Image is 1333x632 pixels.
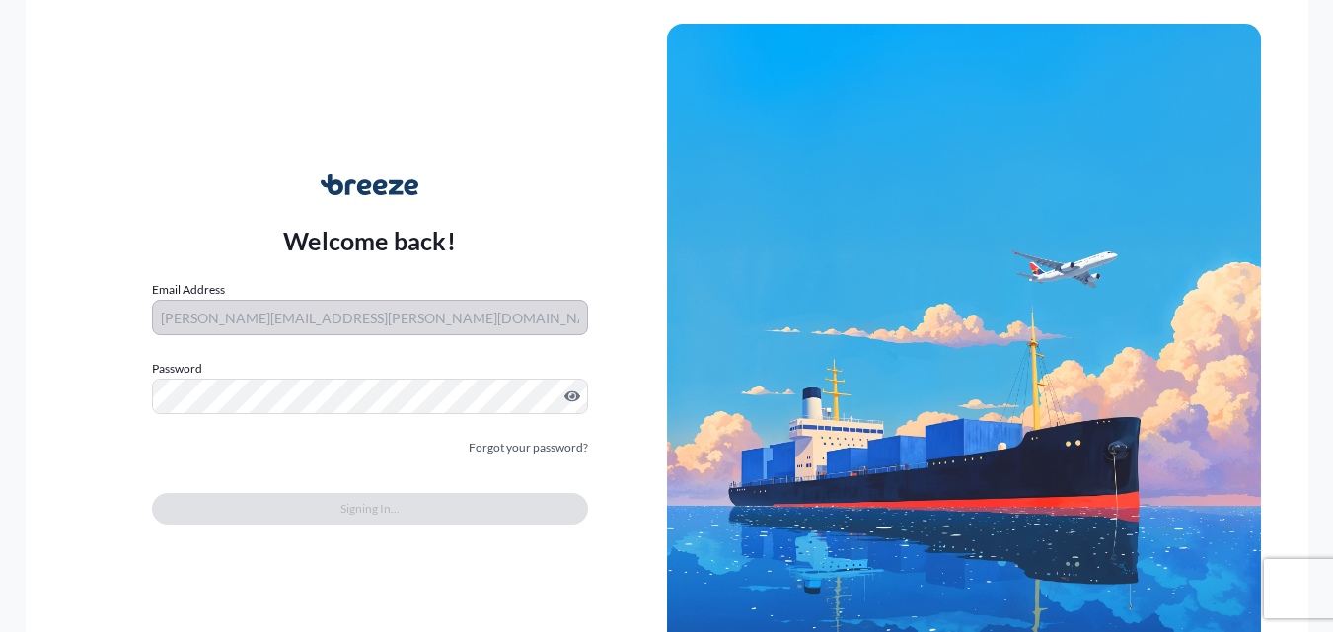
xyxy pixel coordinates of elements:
p: Welcome back! [283,225,456,256]
button: Show password [564,388,580,404]
input: example@gmail.com [152,300,588,335]
label: Password [152,359,588,379]
a: Forgot your password? [469,438,588,457]
label: Email Address [152,280,225,300]
span: Signing In... [340,499,400,519]
button: Signing In... [152,493,588,525]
